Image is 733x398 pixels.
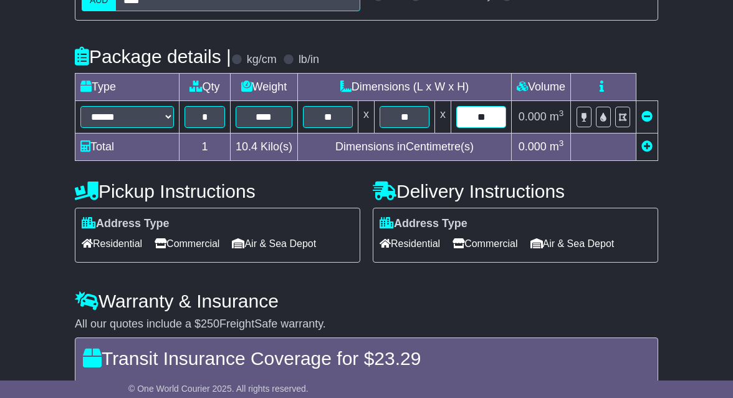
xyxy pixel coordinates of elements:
[232,234,316,253] span: Air & Sea Depot
[435,101,451,133] td: x
[230,133,297,161] td: Kilo(s)
[559,138,564,148] sup: 3
[298,133,512,161] td: Dimensions in Centimetre(s)
[358,101,375,133] td: x
[75,133,179,161] td: Total
[519,140,547,153] span: 0.000
[155,234,219,253] span: Commercial
[453,234,517,253] span: Commercial
[641,140,653,153] a: Add new item
[201,318,219,330] span: 250
[82,234,142,253] span: Residential
[82,217,170,231] label: Address Type
[559,109,564,118] sup: 3
[75,181,360,201] h4: Pickup Instructions
[530,234,615,253] span: Air & Sea Depot
[380,234,440,253] span: Residential
[373,181,658,201] h4: Delivery Instructions
[299,53,319,67] label: lb/in
[550,140,564,153] span: m
[128,384,309,394] span: © One World Courier 2025. All rights reserved.
[374,348,421,369] span: 23.29
[298,74,512,101] td: Dimensions (L x W x H)
[75,318,658,331] div: All our quotes include a $ FreightSafe warranty.
[550,110,564,123] span: m
[230,74,297,101] td: Weight
[75,74,179,101] td: Type
[512,74,571,101] td: Volume
[247,53,277,67] label: kg/cm
[83,348,650,369] h4: Transit Insurance Coverage for $
[75,291,658,311] h4: Warranty & Insurance
[75,46,231,67] h4: Package details |
[519,110,547,123] span: 0.000
[236,140,257,153] span: 10.4
[179,74,230,101] td: Qty
[641,110,653,123] a: Remove this item
[380,217,467,231] label: Address Type
[179,133,230,161] td: 1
